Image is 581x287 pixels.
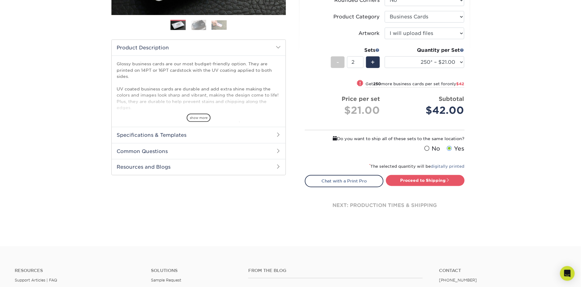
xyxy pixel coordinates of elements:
[187,114,211,122] span: show more
[439,268,566,274] a: Contact
[373,82,381,86] strong: 250
[334,13,380,21] div: Product Category
[112,143,286,159] h2: Common Questions
[151,268,239,274] h4: Solutions
[305,135,465,142] div: Do you want to ship all of these sets to the same location?
[112,159,286,175] h2: Resources and Blogs
[305,187,465,224] div: next: production times & shipping
[386,175,465,186] a: Proceed to Shipping
[371,58,375,67] span: +
[360,80,361,87] span: !
[117,61,281,142] p: Glossy business cards are our most budget-friendly option. They are printed on 14PT or 16PT cards...
[310,103,380,118] div: $21.00
[439,95,464,102] strong: Subtotal
[151,278,181,283] a: Sample Request
[191,20,206,30] img: Business Cards 02
[431,164,465,169] a: digitally printed
[112,40,286,55] h2: Product Description
[366,82,464,88] small: Get more business cards per set for
[2,268,52,285] iframe: Google Customer Reviews
[336,58,339,67] span: -
[456,82,464,86] span: $42
[369,164,465,169] small: The selected quantity will be
[342,95,380,102] strong: Price per set
[385,47,464,54] div: Quantity per Set
[305,175,384,187] a: Chat with a Print Pro
[389,103,464,118] div: $42.00
[359,30,380,37] div: Artwork
[439,278,477,283] a: [PHONE_NUMBER]
[331,47,380,54] div: Sets
[445,144,465,153] label: Yes
[448,82,464,86] span: only
[248,268,422,274] h4: From the Blog
[171,18,186,33] img: Business Cards 01
[112,127,286,143] h2: Specifications & Templates
[212,20,227,30] img: Business Cards 03
[15,268,142,274] h4: Resources
[560,266,575,281] div: Open Intercom Messenger
[423,144,440,153] label: No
